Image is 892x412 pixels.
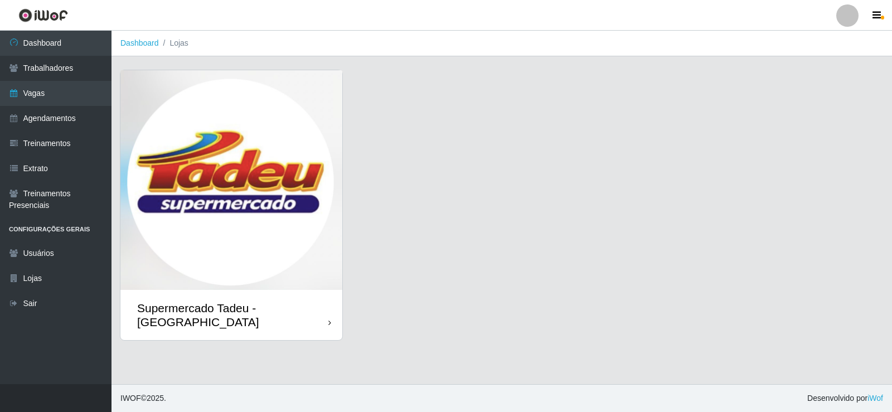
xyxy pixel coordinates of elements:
[18,8,68,22] img: CoreUI Logo
[120,70,342,340] a: Supermercado Tadeu - [GEOGRAPHIC_DATA]
[120,70,342,290] img: cardImg
[120,392,166,404] span: © 2025 .
[120,38,159,47] a: Dashboard
[159,37,188,49] li: Lojas
[867,394,883,403] a: iWof
[807,392,883,404] span: Desenvolvido por
[120,394,141,403] span: IWOF
[111,31,892,56] nav: breadcrumb
[137,301,328,329] div: Supermercado Tadeu - [GEOGRAPHIC_DATA]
